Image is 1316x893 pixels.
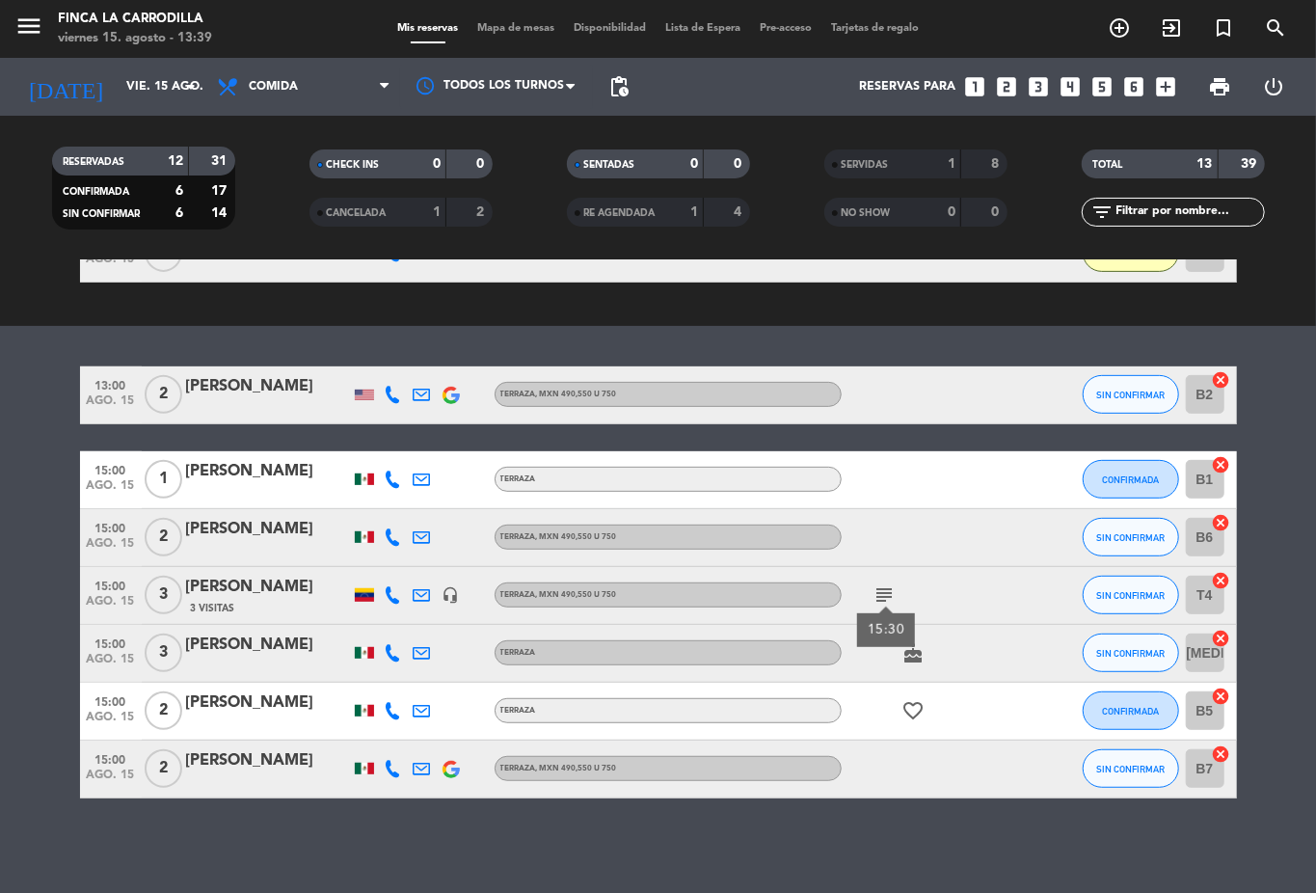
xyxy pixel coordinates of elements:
[963,74,988,99] i: looks_one
[690,205,698,219] strong: 1
[1059,74,1084,99] i: looks_4
[87,769,135,791] span: ago. 15
[87,747,135,770] span: 15:00
[1083,460,1179,499] button: CONFIRMADA
[1083,576,1179,614] button: SIN CONFIRMAR
[1212,687,1231,706] i: cancel
[564,23,656,34] span: Disponibilidad
[750,23,821,34] span: Pre-acceso
[1083,518,1179,556] button: SIN CONFIRMAR
[1083,691,1179,730] button: CONFIRMADA
[179,75,202,98] i: arrow_drop_down
[991,157,1003,171] strong: 8
[186,374,350,399] div: [PERSON_NAME]
[500,591,617,599] span: Terraza
[1096,390,1165,400] span: SIN CONFIRMAR
[536,391,617,398] span: , MXN 490,550 u 750
[1083,634,1179,672] button: SIN CONFIRMAR
[1027,74,1052,99] i: looks_3
[1212,513,1231,532] i: cancel
[175,184,183,198] strong: 6
[443,761,460,778] img: google-logo.png
[186,459,350,484] div: [PERSON_NAME]
[584,208,656,218] span: RE AGENDADA
[186,690,350,716] div: [PERSON_NAME]
[388,23,468,34] span: Mis reservas
[249,80,298,94] span: Comida
[1197,12,1249,44] span: Reserva especial
[500,475,536,483] span: Terraza
[327,160,380,170] span: CHECK INS
[433,205,441,219] strong: 1
[873,583,897,607] i: subject
[145,460,182,499] span: 1
[1154,74,1179,99] i: add_box
[1208,75,1231,98] span: print
[1108,16,1131,40] i: add_circle_outline
[186,633,350,658] div: [PERSON_NAME]
[607,75,631,98] span: pending_actions
[536,765,617,772] span: , MXN 490,550 u 750
[690,157,698,171] strong: 0
[211,154,230,168] strong: 31
[211,206,230,220] strong: 14
[500,765,617,772] span: Terraza
[860,80,956,94] span: Reservas para
[1160,16,1183,40] i: exit_to_app
[902,699,926,722] i: favorite_border
[14,66,117,108] i: [DATE]
[87,516,135,538] span: 15:00
[211,184,230,198] strong: 17
[443,387,460,404] img: google-logo.png
[1212,744,1231,764] i: cancel
[87,394,135,417] span: ago. 15
[87,537,135,559] span: ago. 15
[145,375,182,414] span: 2
[433,157,441,171] strong: 0
[145,576,182,614] span: 3
[1241,157,1260,171] strong: 39
[186,517,350,542] div: [PERSON_NAME]
[14,12,43,47] button: menu
[1249,12,1302,44] span: BUSCAR
[1093,12,1145,44] span: RESERVAR MESA
[500,649,536,657] span: Terraza
[867,620,904,640] div: 15:30
[87,690,135,712] span: 15:00
[476,157,488,171] strong: 0
[87,595,135,617] span: ago. 15
[191,601,235,616] span: 3 Visitas
[948,157,955,171] strong: 1
[87,632,135,654] span: 15:00
[87,458,135,480] span: 15:00
[500,533,617,541] span: Terraza
[991,205,1003,219] strong: 0
[1263,75,1286,98] i: power_settings_new
[58,29,212,48] div: viernes 15. agosto - 13:39
[168,154,183,168] strong: 12
[842,208,891,218] span: NO SHOW
[734,157,745,171] strong: 0
[1122,74,1147,99] i: looks_6
[1212,629,1231,648] i: cancel
[186,748,350,773] div: [PERSON_NAME]
[1264,16,1287,40] i: search
[87,574,135,596] span: 15:00
[87,253,135,275] span: ago. 15
[14,12,43,41] i: menu
[536,533,617,541] span: , MXN 490,550 u 750
[656,23,750,34] span: Lista de Espera
[87,711,135,733] span: ago. 15
[500,391,617,398] span: Terraza
[584,160,635,170] span: SENTADAS
[734,205,745,219] strong: 4
[1247,58,1302,116] div: LOG OUT
[58,10,212,29] div: Finca la Carrodilla
[145,749,182,788] span: 2
[1145,12,1197,44] span: WALK IN
[186,575,350,600] div: [PERSON_NAME]
[87,653,135,675] span: ago. 15
[145,634,182,672] span: 3
[87,479,135,501] span: ago. 15
[536,591,617,599] span: , MXN 490,550 u 750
